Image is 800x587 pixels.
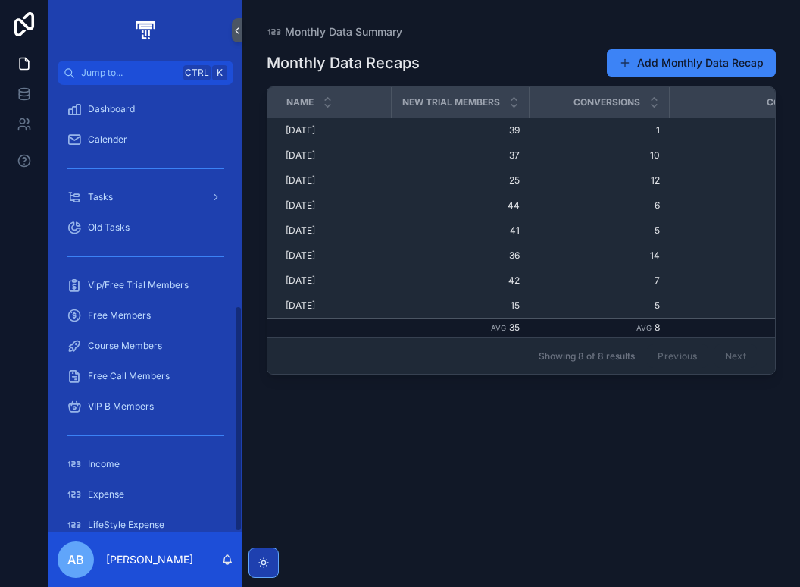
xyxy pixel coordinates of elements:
[286,300,382,312] a: [DATE]
[58,332,233,359] a: Course Members
[400,199,520,212] a: 44
[286,124,315,137] span: [DATE]
[106,552,193,567] p: [PERSON_NAME]
[48,85,242,532] div: scrollable content
[286,300,315,312] span: [DATE]
[81,67,177,79] span: Jump to...
[400,224,520,237] a: 41
[286,174,382,187] a: [DATE]
[88,221,130,234] span: Old Tasks
[88,340,162,352] span: Course Members
[286,199,315,212] span: [DATE]
[402,96,500,108] span: New Trial Members
[88,370,170,382] span: Free Call Members
[400,174,520,187] a: 25
[538,199,660,212] a: 6
[58,481,233,508] a: Expense
[58,96,233,123] a: Dashboard
[286,224,382,237] a: [DATE]
[88,279,189,291] span: Vip/Free Trial Members
[88,519,164,531] span: LifeStyle Expense
[538,224,660,237] a: 5
[636,324,652,332] small: Avg
[88,133,127,146] span: Calender
[58,184,233,211] a: Tasks
[286,149,315,162] span: [DATE]
[573,96,640,108] span: Conversions
[400,149,520,162] a: 37
[58,450,233,478] a: Income
[88,309,151,322] span: Free Members
[607,49,776,77] button: Add Monthly Data Recap
[286,275,315,287] span: [DATE]
[400,124,520,137] a: 39
[58,272,233,299] a: Vip/Free Trial Members
[539,350,635,363] span: Showing 8 of 8 results
[58,511,233,538] a: LifeStyle Expense
[267,52,420,74] h1: Monthly Data Recaps
[286,174,315,187] span: [DATE]
[88,488,124,501] span: Expense
[400,300,520,312] a: 15
[538,174,660,187] a: 12
[286,250,315,262] span: [DATE]
[286,124,382,137] a: [DATE]
[400,250,520,262] a: 36
[286,275,382,287] a: [DATE]
[538,149,660,162] a: 10
[538,300,660,312] a: 5
[286,224,315,237] span: [DATE]
[509,322,520,333] span: 35
[183,65,211,80] span: Ctrl
[538,250,660,262] a: 14
[400,275,520,287] a: 42
[67,551,84,569] span: AB
[491,324,506,332] small: Avg
[286,199,382,212] a: [DATE]
[88,191,113,203] span: Tasks
[538,275,660,287] a: 7
[58,363,233,390] a: Free Call Members
[214,67,226,79] span: K
[58,126,233,153] a: Calender
[88,103,135,115] span: Dashboard
[286,96,314,108] span: Name
[285,24,402,39] span: Monthly Data Summary
[58,302,233,329] a: Free Members
[538,124,660,137] a: 1
[58,214,233,241] a: Old Tasks
[655,322,660,333] span: 8
[286,250,382,262] a: [DATE]
[133,18,158,42] img: App logo
[88,458,120,470] span: Income
[286,149,382,162] a: [DATE]
[88,400,154,413] span: VIP B Members
[267,24,402,39] a: Monthly Data Summary
[58,61,233,85] button: Jump to...CtrlK
[58,393,233,420] a: VIP B Members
